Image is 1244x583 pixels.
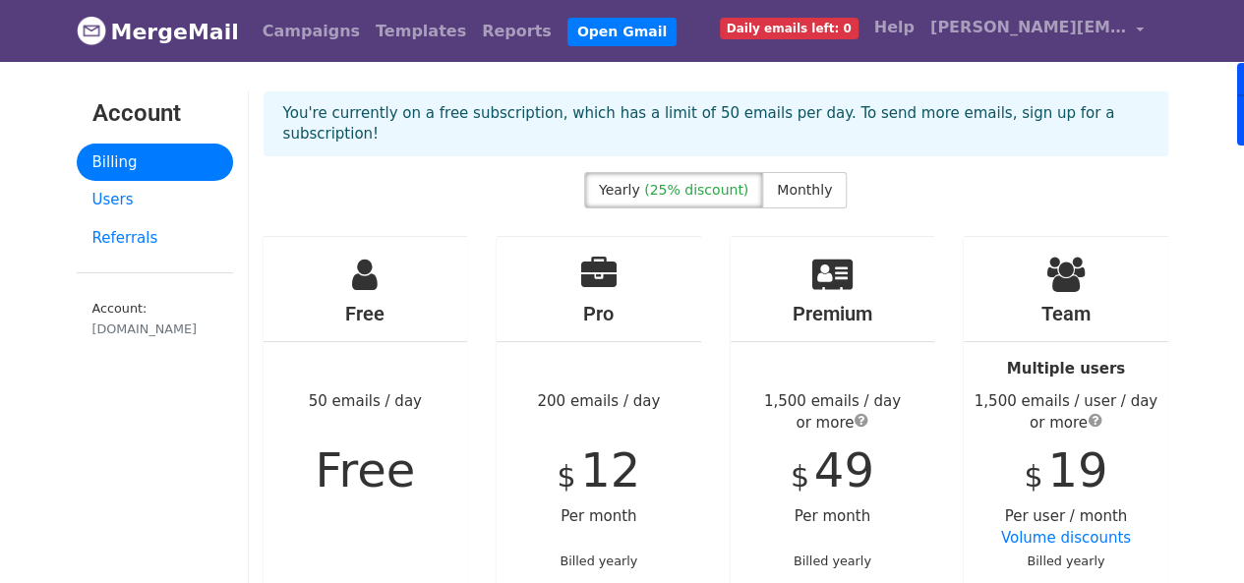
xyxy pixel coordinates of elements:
a: MergeMail [77,11,239,52]
small: Billed yearly [794,554,871,568]
a: Billing [77,144,233,182]
span: Daily emails left: 0 [720,18,859,39]
span: [PERSON_NAME][EMAIL_ADDRESS][DOMAIN_NAME] [930,16,1127,39]
span: 49 [814,442,874,497]
a: Daily emails left: 0 [712,8,866,47]
a: Open Gmail [567,18,677,46]
div: [DOMAIN_NAME] [92,320,217,338]
span: 19 [1047,442,1107,497]
a: Campaigns [255,12,368,51]
small: Account: [92,301,217,338]
a: Reports [474,12,560,51]
a: Help [866,8,922,47]
a: [PERSON_NAME][EMAIL_ADDRESS][DOMAIN_NAME] [922,8,1153,54]
span: $ [1024,459,1042,494]
strong: Multiple users [1007,360,1125,378]
span: Free [315,442,415,497]
h3: Account [92,99,217,128]
small: Billed yearly [1027,554,1104,568]
img: MergeMail logo [77,16,106,45]
span: $ [557,459,575,494]
span: Monthly [777,182,832,198]
span: (25% discount) [644,182,748,198]
a: Volume discounts [1001,529,1131,547]
span: Yearly [599,182,640,198]
a: Templates [368,12,474,51]
p: You're currently on a free subscription, which has a limit of 50 emails per day. To send more ema... [283,103,1149,145]
a: Users [77,181,233,219]
span: $ [791,459,809,494]
span: 12 [580,442,640,497]
iframe: Chat Widget [1146,489,1244,583]
h4: Free [264,302,468,325]
h4: Pro [497,302,701,325]
div: 1,500 emails / user / day or more [964,390,1168,435]
small: Billed yearly [560,554,637,568]
a: Referrals [77,219,233,258]
h4: Team [964,302,1168,325]
h4: Premium [731,302,935,325]
div: 1,500 emails / day or more [731,390,935,435]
